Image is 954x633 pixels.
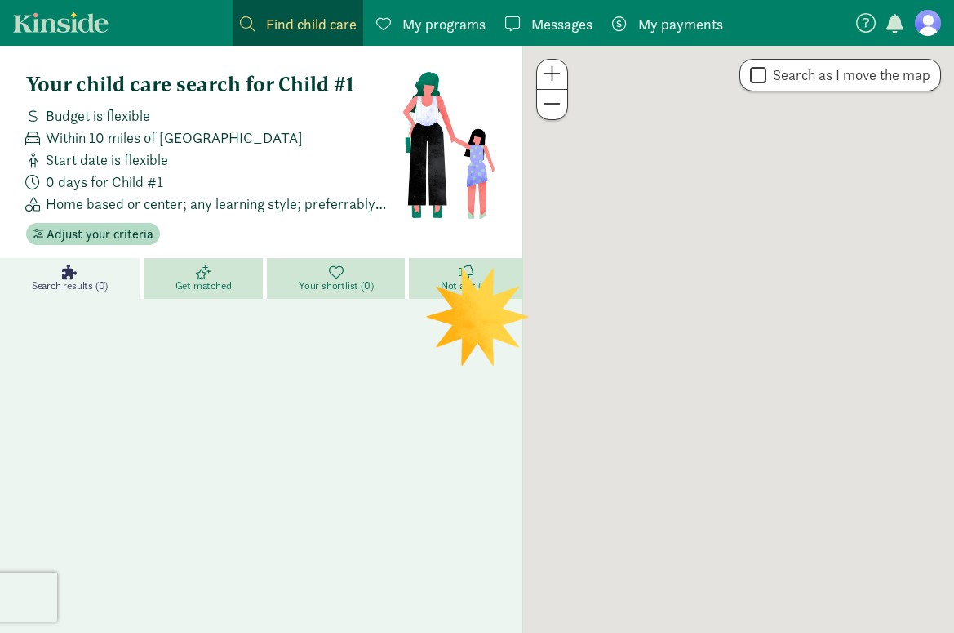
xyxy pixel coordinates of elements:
[32,279,108,292] span: Search results (0)
[144,258,267,299] a: Get matched
[402,13,486,35] span: My programs
[26,72,402,98] h4: Your child care search for Child #1
[266,13,357,35] span: Find child care
[441,279,490,292] span: Not a fit (0)
[638,13,723,35] span: My payments
[26,223,160,246] button: Adjust your criteria
[46,127,303,149] span: Within 10 miles of [GEOGRAPHIC_DATA]
[46,149,168,171] span: Start date is flexible
[175,279,232,292] span: Get matched
[47,225,153,244] span: Adjust your criteria
[766,65,930,85] label: Search as I move the map
[46,171,163,193] span: 0 days for Child #1
[409,258,522,299] a: Not a fit (0)
[267,258,409,299] a: Your shortlist (0)
[299,279,373,292] span: Your shortlist (0)
[46,105,150,127] span: Budget is flexible
[46,193,388,215] span: Home based or center; any learning style; preferrably: half day am or part time.
[531,13,592,35] span: Messages
[13,12,109,33] a: Kinside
